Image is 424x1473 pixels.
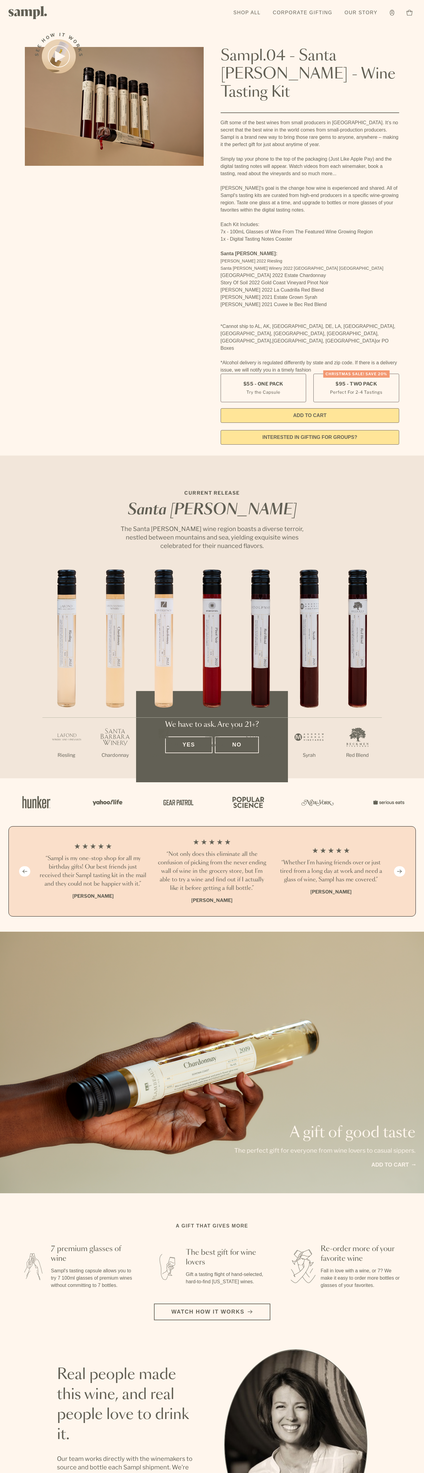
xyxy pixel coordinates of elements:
img: Sampl logo [8,6,47,19]
li: 1 / 4 [38,839,148,904]
button: Next slide [394,866,405,877]
button: See how it works [42,39,76,73]
b: [PERSON_NAME] [310,889,352,895]
a: interested in gifting for groups? [221,430,399,445]
li: 6 / 7 [285,569,333,778]
p: Chardonnay [139,752,188,759]
p: A gift of good taste [234,1126,416,1140]
button: Previous slide [19,866,30,877]
p: Syrah [285,752,333,759]
img: Sampl.04 - Santa Barbara - Wine Tasting Kit [25,47,204,166]
small: Perfect For 2-4 Tastings [330,389,382,395]
button: Add to Cart [221,408,399,423]
li: 4 / 7 [188,569,236,778]
a: Our Story [342,6,381,19]
p: Pinot Noir [188,752,236,759]
a: Shop All [230,6,264,19]
li: 7 / 7 [333,569,382,778]
span: $55 - One Pack [243,381,283,387]
a: Add to cart [371,1161,416,1169]
h3: “Whether I'm having friends over or just tired from a long day at work and need a glass of wine, ... [276,859,386,884]
li: 1 / 7 [42,569,91,778]
b: [PERSON_NAME] [191,897,232,903]
p: The perfect gift for everyone from wine lovers to casual sippers. [234,1146,416,1155]
a: Corporate Gifting [270,6,336,19]
h3: “Sampl is my one-stop shop for all my birthday gifts! Our best friends just received their Sampl ... [38,854,148,888]
li: 5 / 7 [236,569,285,778]
p: Riesling [42,752,91,759]
p: Red Blend [236,752,285,759]
p: Red Blend [333,752,382,759]
span: $95 - Two Pack [336,381,377,387]
p: Chardonnay [91,752,139,759]
h3: “Not only does this eliminate all the confusion of picking from the never ending wall of wine in ... [157,850,267,893]
div: Christmas SALE! Save 20% [323,370,389,378]
li: 2 / 7 [91,569,139,778]
b: [PERSON_NAME] [72,893,114,899]
li: 3 / 4 [276,839,386,904]
li: 3 / 7 [139,569,188,778]
small: Try the Capsule [246,389,280,395]
li: 2 / 4 [157,839,267,904]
